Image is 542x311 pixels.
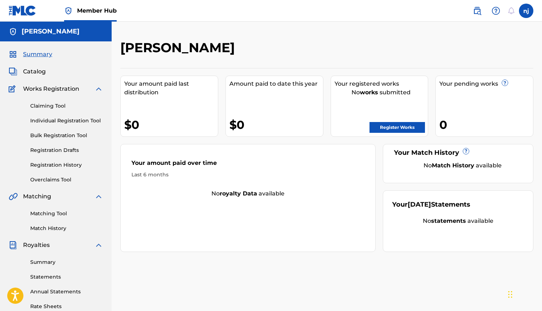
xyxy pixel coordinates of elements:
img: Top Rightsholder [64,6,73,15]
a: Registration History [30,161,103,169]
a: SummarySummary [9,50,52,59]
a: Public Search [470,4,484,18]
span: Royalties [23,241,50,249]
div: Notifications [507,7,515,14]
a: Match History [30,225,103,232]
span: ? [463,148,469,154]
img: Summary [9,50,17,59]
iframe: Chat Widget [506,276,542,311]
img: expand [94,192,103,201]
strong: Match History [432,162,474,169]
span: ? [502,80,508,86]
div: No available [401,161,524,170]
span: Matching [23,192,51,201]
div: Your pending works [439,80,533,88]
a: Summary [30,258,103,266]
div: $0 [124,117,218,133]
div: Your Match History [392,148,524,158]
div: Your registered works [335,80,428,88]
img: help [492,6,500,15]
img: Matching [9,192,18,201]
span: Catalog [23,67,46,76]
span: [DATE] [408,200,431,208]
a: CatalogCatalog [9,67,46,76]
a: Bulk Registration Tool [30,132,103,139]
strong: works [360,89,378,96]
a: Overclaims Tool [30,176,103,184]
a: Register Works [369,122,425,133]
div: Your amount paid over time [131,159,364,171]
a: Individual Registration Tool [30,117,103,125]
div: No available [121,189,375,198]
a: Statements [30,273,103,281]
a: Registration Drafts [30,147,103,154]
div: Your amount paid last distribution [124,80,218,97]
div: No available [392,217,524,225]
div: Amount paid to date this year [229,80,323,88]
span: Member Hub [77,6,117,15]
h5: Niels Junco [22,27,80,36]
img: expand [94,241,103,249]
a: Matching Tool [30,210,103,217]
iframe: Resource Center [522,201,542,261]
img: Works Registration [9,85,18,93]
div: $0 [229,117,323,133]
img: Royalties [9,241,17,249]
img: search [473,6,481,15]
a: Rate Sheets [30,303,103,310]
div: No submitted [335,88,428,97]
strong: statements [431,217,466,224]
img: Catalog [9,67,17,76]
img: MLC Logo [9,5,36,16]
h2: [PERSON_NAME] [120,40,238,56]
img: expand [94,85,103,93]
span: Works Registration [23,85,79,93]
img: Accounts [9,27,17,36]
div: Last 6 months [131,171,364,179]
a: Claiming Tool [30,102,103,110]
div: Your Statements [392,200,470,209]
span: Summary [23,50,52,59]
div: User Menu [519,4,533,18]
strong: royalty data [220,190,257,197]
a: Annual Statements [30,288,103,296]
div: Help [489,4,503,18]
div: Drag [508,284,512,305]
div: 0 [439,117,533,133]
